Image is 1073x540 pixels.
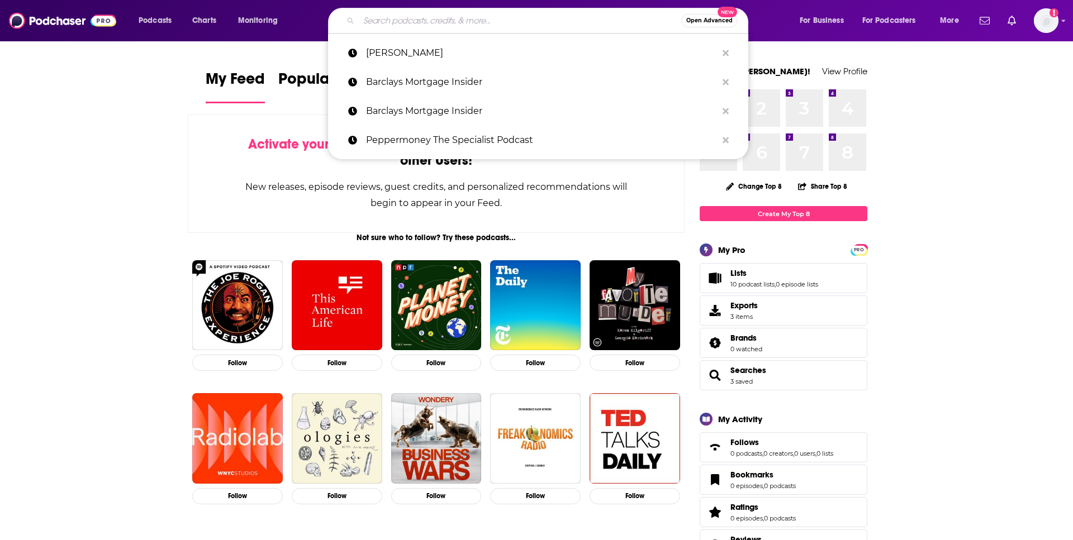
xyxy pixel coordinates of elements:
span: Brands [730,333,757,343]
span: More [940,13,959,28]
a: PRO [852,245,866,254]
button: Follow [590,488,680,504]
a: 0 podcasts [764,482,796,490]
a: Popular Feed [278,69,373,103]
a: My Feed [206,69,265,103]
img: This American Life [292,260,382,351]
a: 10 podcast lists [730,280,775,288]
a: 3 saved [730,377,753,385]
a: 0 creators [763,450,793,457]
a: Follows [704,439,726,455]
span: Searches [700,360,867,390]
span: PRO [852,246,866,254]
span: Popular Feed [278,69,373,95]
span: Podcasts [139,13,172,28]
button: Change Top 8 [719,179,789,193]
span: , [763,482,764,490]
div: New releases, episode reviews, guest credits, and personalized recommendations will begin to appe... [244,179,628,211]
div: Search podcasts, credits, & more... [339,8,759,34]
button: Show profile menu [1034,8,1058,33]
span: Exports [730,300,758,310]
button: Follow [590,355,680,371]
span: Brands [700,328,867,358]
a: View Profile [822,66,867,77]
span: Bookmarks [730,470,773,480]
a: Peppermoney The Specialist Podcast [328,126,748,155]
a: Charts [185,12,223,30]
img: The Joe Rogan Experience [192,260,283,351]
span: Follows [730,437,759,447]
button: Follow [292,355,382,371]
span: My Feed [206,69,265,95]
a: Create My Top 8 [700,206,867,221]
a: 0 lists [816,450,833,457]
button: Follow [292,488,382,504]
a: Bookmarks [730,470,796,480]
span: , [763,514,764,522]
a: Barclays Mortgage Insider [328,97,748,126]
span: Ratings [730,502,758,512]
a: 0 podcasts [764,514,796,522]
a: Searches [704,367,726,383]
button: open menu [855,12,932,30]
a: Podchaser - Follow, Share and Rate Podcasts [9,10,116,31]
img: Freakonomics Radio [490,393,581,484]
div: My Activity [718,414,762,424]
img: Ologies with Alie Ward [292,393,382,484]
span: Lists [730,268,747,278]
img: User Profile [1034,8,1058,33]
button: open menu [131,12,186,30]
span: Charts [192,13,216,28]
a: Lists [730,268,818,278]
span: Open Advanced [686,18,733,23]
a: Show notifications dropdown [1003,11,1020,30]
span: Ratings [700,497,867,527]
img: TED Talks Daily [590,393,680,484]
a: 0 episode lists [776,280,818,288]
a: Ratings [704,504,726,520]
svg: Add a profile image [1050,8,1058,17]
button: Follow [192,488,283,504]
a: Planet Money [391,260,482,351]
span: Monitoring [238,13,278,28]
a: Follows [730,437,833,447]
p: Barclays Mortgage Insider [366,97,717,126]
button: open menu [230,12,292,30]
button: open menu [932,12,973,30]
span: Exports [704,303,726,318]
a: Brands [730,333,762,343]
button: Follow [490,355,581,371]
span: Lists [700,263,867,293]
a: 0 episodes [730,514,763,522]
img: Radiolab [192,393,283,484]
a: Searches [730,365,766,375]
img: The Daily [490,260,581,351]
button: Follow [391,355,482,371]
a: Welcome [PERSON_NAME]! [700,66,810,77]
span: , [793,450,794,457]
a: Lists [704,270,726,286]
button: Follow [391,488,482,504]
span: For Podcasters [862,13,916,28]
div: My Pro [718,245,746,255]
div: Not sure who to follow? Try these podcasts... [188,233,685,242]
img: Business Wars [391,393,482,484]
span: , [775,280,776,288]
a: Bookmarks [704,472,726,488]
span: Follows [700,432,867,462]
button: Open AdvancedNew [681,14,738,27]
a: Exports [700,295,867,326]
span: , [815,450,816,457]
span: Bookmarks [700,465,867,495]
p: Barclays Mortgage Insider [366,68,717,97]
p: brian armstrong [366,39,717,68]
span: 3 items [730,313,758,321]
a: [PERSON_NAME] [328,39,748,68]
span: , [762,450,763,457]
